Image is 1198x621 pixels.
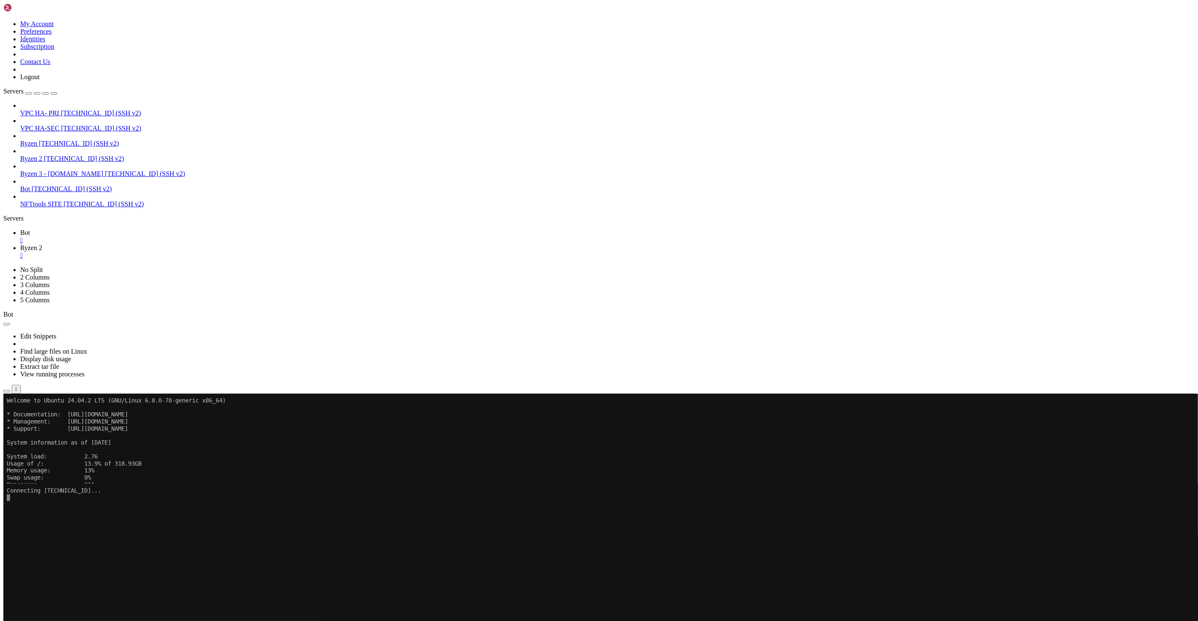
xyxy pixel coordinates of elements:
[3,206,1088,213] x-row: root@vps2863284:~# sudo passwd
[3,3,52,12] img: Shellngn
[3,144,1088,151] x-row: 145 updates can be applied immediately.
[12,385,21,394] button: 
[3,108,1088,115] x-row: IPv6 address for eth0: [TECHNICAL_ID]
[20,125,1195,132] a: VPC HA-SEC [TECHNICAL_ID] (SSH v2)
[20,155,1195,163] a: Ryzen 2 [TECHNICAL_ID] (SSH v2)
[3,88,24,95] span: Servers
[20,244,42,251] span: Ryzen 2
[20,252,1195,259] a: 
[3,200,1088,207] x-row: Last login: [DATE] from [TECHNICAL_ID]
[20,132,1195,147] li: Ryzen [TECHNICAL_ID] (SSH v2)
[20,155,42,162] span: Ryzen 2
[20,200,1195,208] a: NFTtools SITE [TECHNICAL_ID] (SSH v2)
[20,274,50,281] a: 2 Columns
[3,59,1088,67] x-row: System load: 2.76
[20,43,54,50] a: Subscription
[3,192,1088,200] x-row: *** System restart required ***
[3,101,1088,109] x-row: IPv4 address for eth0: [TECHNICAL_ID]
[3,220,1088,227] x-row: Retype new password:
[20,289,50,296] a: 4 Columns
[20,140,37,147] span: Ryzen
[3,3,1088,11] x-row: Connecting [TECHNICAL_ID]...
[20,28,52,35] a: Preferences
[3,73,1088,80] x-row: Memory usage: 13%
[3,24,1088,32] x-row: * Management: [URL][DOMAIN_NAME]
[20,296,50,304] a: 5 Columns
[3,88,1088,95] x-row: Processes: 211
[20,109,59,117] span: VPC HA- PRI
[3,32,1088,39] x-row: * Support: [URL][DOMAIN_NAME]
[20,266,43,273] a: No Split
[3,11,7,18] div: (0, 1)
[20,109,1195,117] a: VPC HA- PRI [TECHNICAL_ID] (SSH v2)
[20,117,1195,132] li: VPC HA-SEC [TECHNICAL_ID] (SSH v2)
[20,348,87,355] a: Find large files on Linux
[20,140,1195,147] a: Ryzen [TECHNICAL_ID] (SSH v2)
[3,80,1088,88] x-row: Swap usage: 0%
[105,170,185,177] span: [TECHNICAL_ID] (SSH v2)
[20,178,1195,193] li: Bot [TECHNICAL_ID] (SSH v2)
[3,3,1088,11] x-row: Welcome to Ubuntu 24.04.2 LTS (GNU/Linux 6.8.0-78-generic x86_64)
[20,73,40,80] a: Logout
[20,237,1195,244] a: 
[3,235,1088,242] x-row: root@vps2863284:~#
[39,140,119,147] span: [TECHNICAL_ID] (SSH v2)
[3,88,57,95] a: Servers
[20,185,30,192] span: Bot
[3,227,1088,235] x-row: passwd: password updated successfully
[20,102,1195,117] li: VPC HA- PRI [TECHNICAL_ID] (SSH v2)
[61,125,141,132] span: [TECHNICAL_ID] (SSH v2)
[20,170,103,177] span: Ryzen 3 - [DOMAIN_NAME]
[61,109,141,117] span: [TECHNICAL_ID] (SSH v2)
[3,67,1088,74] x-row: Usage of /: 13.9% of 318.93GB
[20,170,1195,178] a: Ryzen 3 - [DOMAIN_NAME] [TECHNICAL_ID] (SSH v2)
[32,185,112,192] span: [TECHNICAL_ID] (SSH v2)
[20,193,1195,208] li: NFTtools SITE [TECHNICAL_ID] (SSH v2)
[3,213,1088,221] x-row: New password:
[3,17,1088,24] x-row: * Documentation: [URL][DOMAIN_NAME]
[3,164,1088,171] x-row: 6 additional security updates can be applied with ESM Apps.
[20,200,62,208] span: NFTtools SITE
[20,35,45,43] a: Identities
[20,244,1195,259] a: Ryzen 2
[20,147,1195,163] li: Ryzen 2 [TECHNICAL_ID] (SSH v2)
[3,45,1088,53] x-row: System information as of [DATE]
[20,163,1195,178] li: Ryzen 3 - [DOMAIN_NAME] [TECHNICAL_ID] (SSH v2)
[20,125,59,132] span: VPC HA-SEC
[71,235,74,242] div: (19, 33)
[20,281,50,288] a: 3 Columns
[64,200,144,208] span: [TECHNICAL_ID] (SSH v2)
[20,58,51,65] a: Contact Us
[20,20,54,27] a: My Account
[3,311,13,318] span: Bot
[20,185,1195,193] a: Bot [TECHNICAL_ID] (SSH v2)
[3,171,1088,179] x-row: Learn more about enabling ESM Apps service at [URL][DOMAIN_NAME]
[3,150,1088,157] x-row: To see these additional updates run: apt list --upgradable
[20,229,30,236] span: Bot
[15,386,17,392] div: 
[20,355,71,362] a: Display disk usage
[3,129,1088,136] x-row: Expanded Security Maintenance for Applications is not enabled.
[3,94,1088,101] x-row: Users logged in: 0
[20,333,56,340] a: Edit Snippets
[44,155,124,162] span: [TECHNICAL_ID] (SSH v2)
[20,363,59,370] a: Extract tar file
[20,229,1195,244] a: Bot
[20,370,85,378] a: View running processes
[3,215,1195,222] div: Servers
